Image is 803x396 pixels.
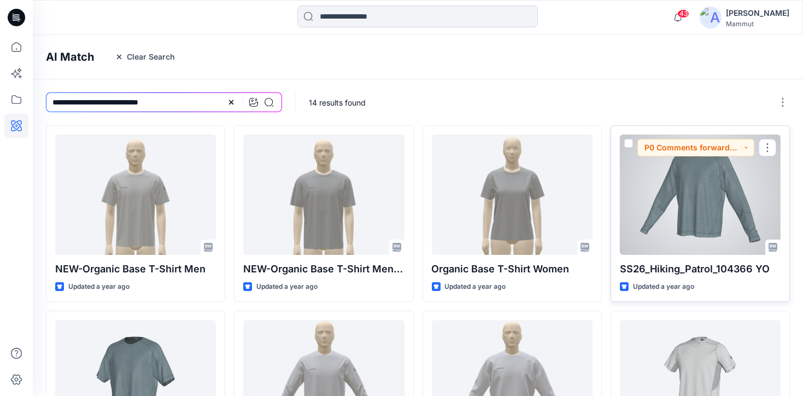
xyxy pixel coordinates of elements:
[68,281,130,293] p: Updated a year ago
[620,135,781,255] a: SS26_Hiking_Patrol_104366 YO
[432,135,593,255] a: Organic Base T-Shirt Women
[55,261,216,277] p: NEW-Organic Base T-Shirt Men
[256,281,318,293] p: Updated a year ago
[432,261,593,277] p: Organic Base T-Shirt Women
[309,97,366,108] p: 14 results found
[46,50,94,63] h4: AI Match
[700,7,722,28] img: avatar
[108,48,182,66] button: Clear Search
[677,9,689,18] span: 43
[243,135,404,255] a: NEW-Organic Base T-Shirt Men Relaxed
[55,135,216,255] a: NEW-Organic Base T-Shirt Men
[726,20,789,28] div: Mammut
[445,281,506,293] p: Updated a year ago
[633,281,694,293] p: Updated a year ago
[620,261,781,277] p: SS26_Hiking_Patrol_104366 YO
[243,261,404,277] p: NEW-Organic Base T-Shirt Men Relaxed
[726,7,789,20] div: [PERSON_NAME]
